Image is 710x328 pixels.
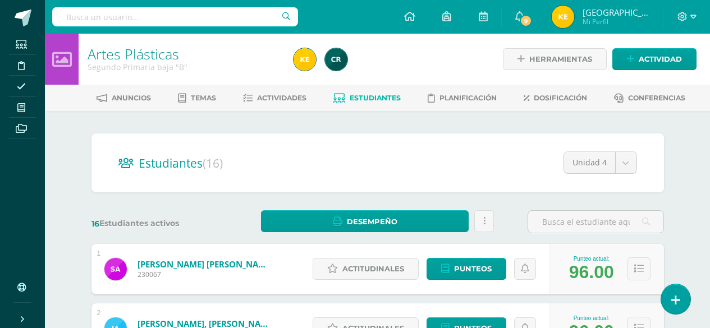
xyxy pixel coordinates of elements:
div: Punteo actual: [569,315,614,321]
div: Segundo Primaria baja 'B' [88,62,280,72]
div: Punteo actual: [569,256,614,262]
div: 2 [97,309,101,317]
span: Estudiantes [350,94,401,102]
span: 16 [91,219,99,229]
span: Planificación [439,94,497,102]
a: Punteos [427,258,506,280]
span: Desempeño [347,211,397,232]
input: Busca un usuario... [52,7,298,26]
a: Actividades [243,89,306,107]
a: Artes Plásticas [88,44,179,63]
div: 1 [97,250,101,257]
span: Mi Perfil [583,17,650,26]
input: Busca el estudiante aquí... [528,211,663,233]
span: (16) [203,155,223,171]
img: cac69b3a1053a0e96759db03ee3b121c.png [294,48,316,71]
a: Anuncios [97,89,151,107]
span: Temas [191,94,216,102]
span: Actividad [639,49,682,70]
a: Herramientas [503,48,607,70]
a: Conferencias [614,89,685,107]
span: Punteos [454,258,492,279]
span: 9 [520,15,532,27]
span: Actividades [257,94,306,102]
span: Herramientas [529,49,592,70]
span: Actitudinales [342,258,404,279]
a: Planificación [428,89,497,107]
span: 230067 [138,270,272,279]
span: Anuncios [112,94,151,102]
span: Estudiantes [139,155,223,171]
h1: Artes Plásticas [88,46,280,62]
img: cac69b3a1053a0e96759db03ee3b121c.png [552,6,574,28]
a: Estudiantes [333,89,401,107]
a: Actitudinales [313,258,419,280]
img: 19436fc6d9716341a8510cf58c6830a2.png [325,48,347,71]
span: [GEOGRAPHIC_DATA] [583,7,650,18]
span: Conferencias [628,94,685,102]
a: Actividad [612,48,697,70]
span: Dosificación [534,94,587,102]
span: Unidad 4 [572,152,607,173]
a: [PERSON_NAME] [PERSON_NAME] [138,258,272,270]
a: Unidad 4 [564,152,636,173]
a: Dosificación [524,89,587,107]
a: Desempeño [261,210,469,232]
img: 992d89e52b41b8bcb7715cffbd775d75.png [104,258,127,280]
div: 96.00 [569,262,614,283]
label: Estudiantes activos [91,218,228,229]
a: Temas [178,89,216,107]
